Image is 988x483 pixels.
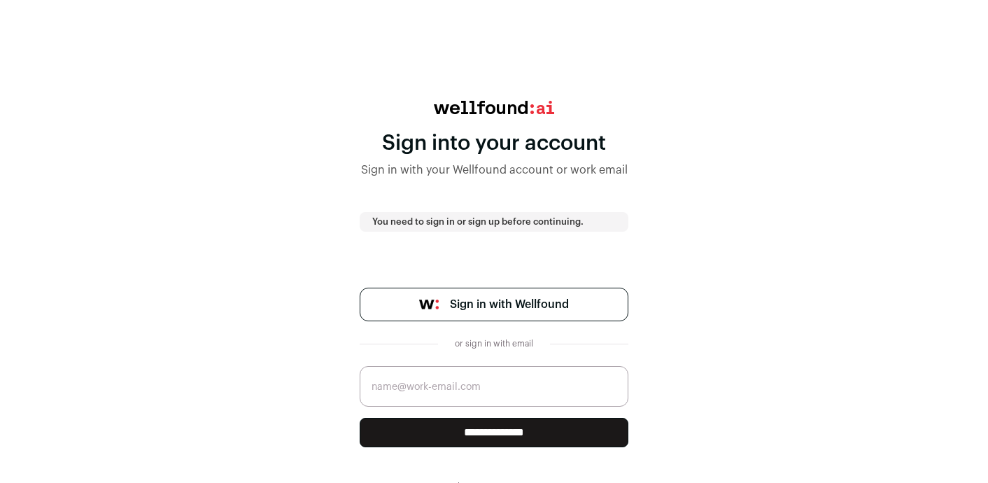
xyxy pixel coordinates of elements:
p: You need to sign in or sign up before continuing. [372,216,616,227]
span: Sign in with Wellfound [450,296,569,313]
img: wellfound:ai [434,101,554,114]
div: Sign into your account [360,131,628,156]
div: Sign in with your Wellfound account or work email [360,162,628,178]
img: wellfound-symbol-flush-black-fb3c872781a75f747ccb3a119075da62bfe97bd399995f84a933054e44a575c4.png [419,300,439,309]
input: name@work-email.com [360,366,628,407]
div: or sign in with email [449,338,539,349]
a: Sign in with Wellfound [360,288,628,321]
